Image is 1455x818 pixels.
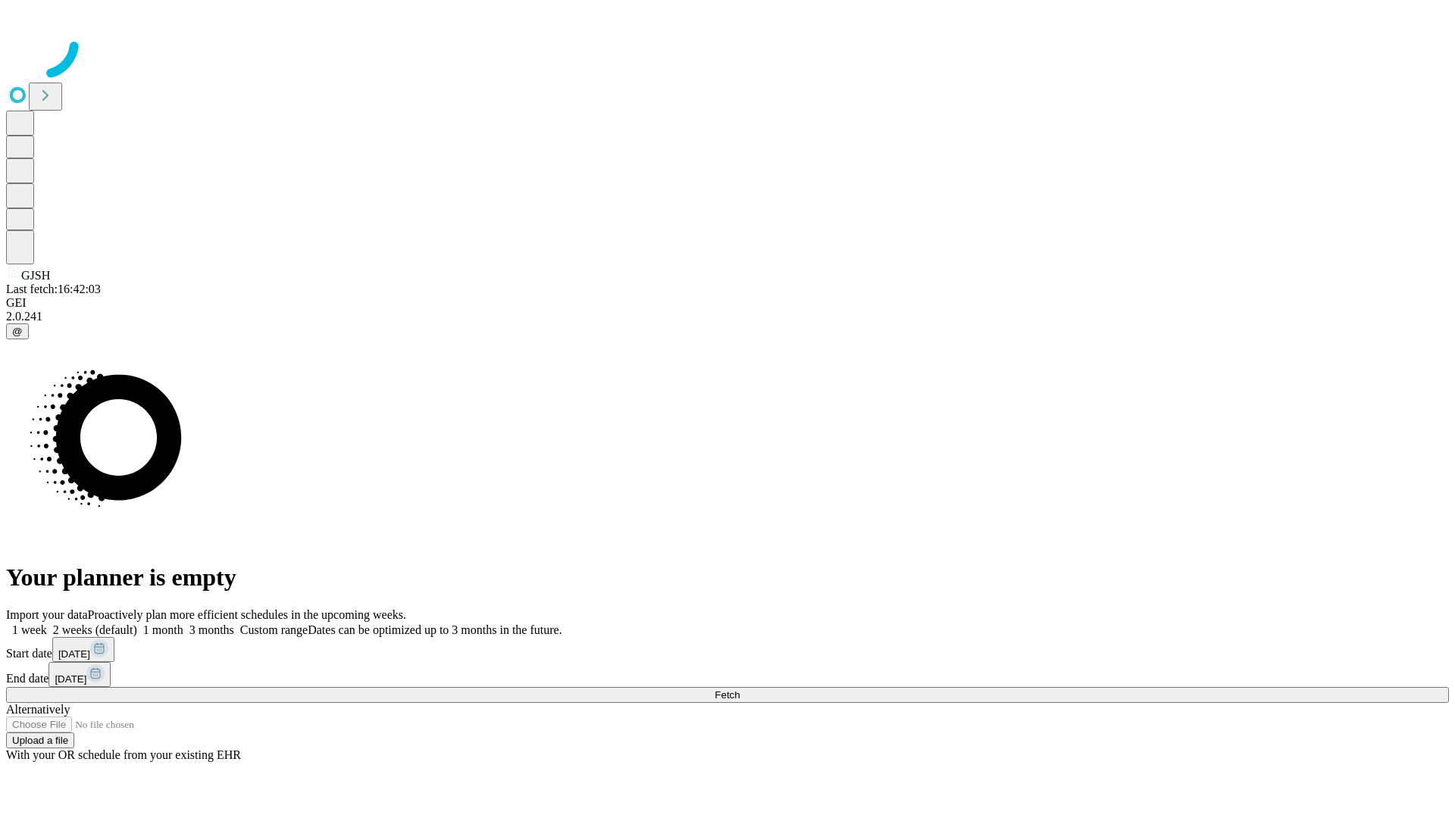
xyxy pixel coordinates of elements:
[6,687,1449,703] button: Fetch
[6,732,74,748] button: Upload a file
[6,310,1449,323] div: 2.0.241
[6,748,241,761] span: With your OR schedule from your existing EHR
[52,637,114,662] button: [DATE]
[6,703,70,716] span: Alternatively
[240,623,308,636] span: Custom range
[58,648,90,660] span: [DATE]
[12,326,23,337] span: @
[6,662,1449,687] div: End date
[6,323,29,339] button: @
[308,623,562,636] span: Dates can be optimized up to 3 months in the future.
[6,637,1449,662] div: Start date
[55,673,86,685] span: [DATE]
[6,608,88,621] span: Import your data
[6,564,1449,592] h1: Your planner is empty
[6,296,1449,310] div: GEI
[21,269,50,282] span: GJSH
[88,608,406,621] span: Proactively plan more efficient schedules in the upcoming weeks.
[143,623,183,636] span: 1 month
[6,283,101,295] span: Last fetch: 16:42:03
[715,689,740,701] span: Fetch
[53,623,137,636] span: 2 weeks (default)
[12,623,47,636] span: 1 week
[48,662,111,687] button: [DATE]
[189,623,234,636] span: 3 months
